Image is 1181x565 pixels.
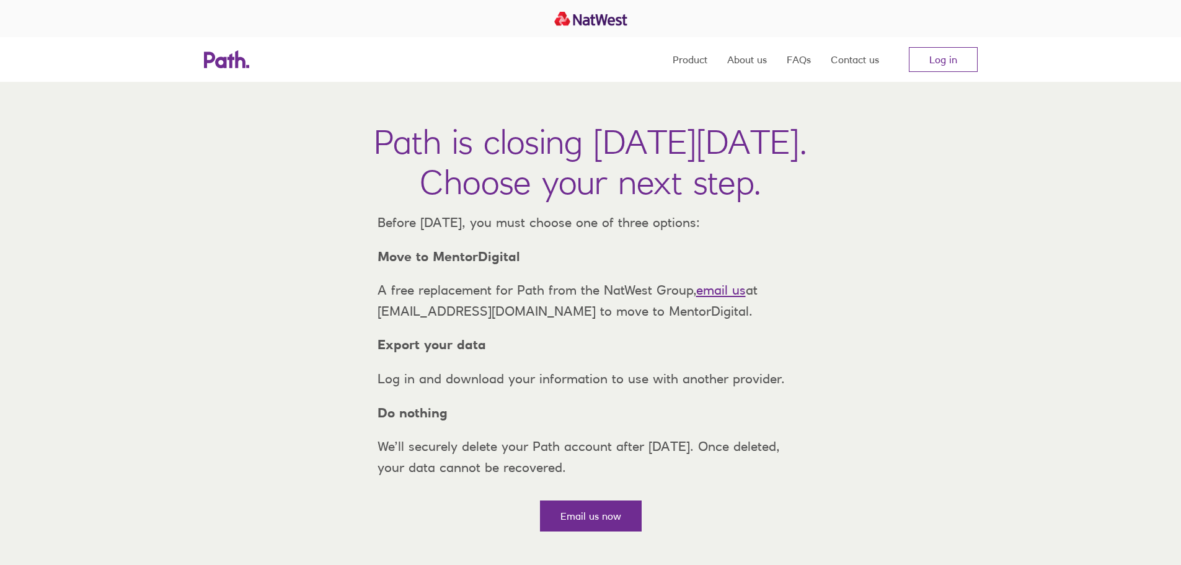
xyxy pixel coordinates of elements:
[374,122,807,202] h1: Path is closing [DATE][DATE]. Choose your next step.
[378,405,448,420] strong: Do nothing
[368,436,814,478] p: We’ll securely delete your Path account after [DATE]. Once deleted, your data cannot be recovered.
[909,47,978,72] a: Log in
[727,37,767,82] a: About us
[540,500,642,532] a: Email us now
[368,212,814,233] p: Before [DATE], you must choose one of three options:
[696,282,746,298] a: email us
[378,249,520,264] strong: Move to MentorDigital
[368,368,814,389] p: Log in and download your information to use with another provider.
[787,37,811,82] a: FAQs
[378,337,486,352] strong: Export your data
[831,37,879,82] a: Contact us
[368,280,814,321] p: A free replacement for Path from the NatWest Group, at [EMAIL_ADDRESS][DOMAIN_NAME] to move to Me...
[673,37,707,82] a: Product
